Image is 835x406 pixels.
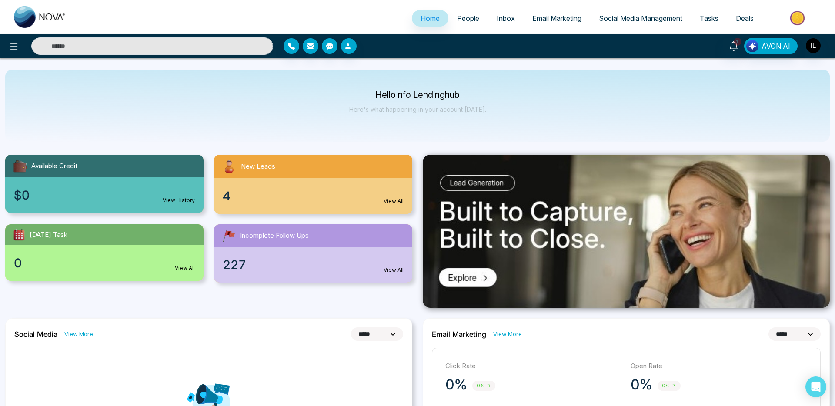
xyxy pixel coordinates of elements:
[64,330,93,338] a: View More
[736,14,754,23] span: Deals
[448,10,488,27] a: People
[493,330,522,338] a: View More
[805,376,826,397] div: Open Intercom Messenger
[384,197,404,205] a: View All
[524,10,590,27] a: Email Marketing
[384,266,404,274] a: View All
[14,186,30,204] span: $0
[223,256,246,274] span: 227
[14,6,66,28] img: Nova CRM Logo
[221,228,237,243] img: followUps.svg
[209,155,417,214] a: New Leads4View All
[223,187,230,205] span: 4
[30,230,67,240] span: [DATE] Task
[532,14,581,23] span: Email Marketing
[349,106,486,113] p: Here's what happening in your account [DATE].
[762,41,790,51] span: AVON AI
[14,330,57,339] h2: Social Media
[691,10,727,27] a: Tasks
[727,10,762,27] a: Deals
[746,40,758,52] img: Lead Flow
[457,14,479,23] span: People
[12,228,26,242] img: todayTask.svg
[590,10,691,27] a: Social Media Management
[472,381,495,391] span: 0%
[421,14,440,23] span: Home
[31,161,77,171] span: Available Credit
[767,8,830,28] img: Market-place.gif
[349,91,486,99] p: Hello Info Lendinghub
[658,381,681,391] span: 0%
[423,155,830,308] img: .
[497,14,515,23] span: Inbox
[734,38,741,46] span: 1
[14,254,22,272] span: 0
[163,196,195,204] a: View History
[175,264,195,272] a: View All
[723,38,744,53] a: 1
[209,224,417,283] a: Incomplete Follow Ups227View All
[12,158,28,174] img: availableCredit.svg
[599,14,682,23] span: Social Media Management
[631,361,807,371] p: Open Rate
[241,162,275,172] span: New Leads
[445,361,622,371] p: Click Rate
[412,10,448,27] a: Home
[700,14,718,23] span: Tasks
[631,376,652,393] p: 0%
[221,158,237,175] img: newLeads.svg
[806,38,821,53] img: User Avatar
[445,376,467,393] p: 0%
[240,231,309,241] span: Incomplete Follow Ups
[488,10,524,27] a: Inbox
[744,38,798,54] button: AVON AI
[432,330,486,339] h2: Email Marketing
